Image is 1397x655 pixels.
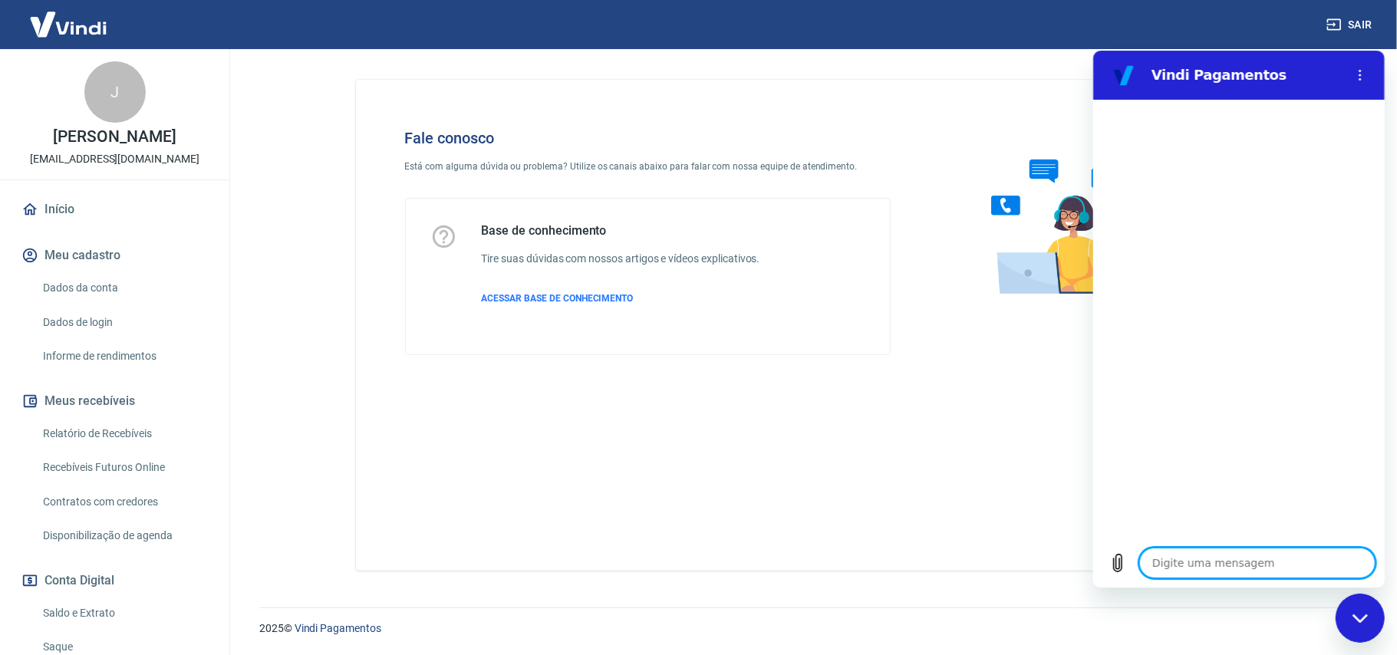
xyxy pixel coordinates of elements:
a: Informe de rendimentos [37,341,211,372]
a: Disponibilização de agenda [37,520,211,551]
a: ACESSAR BASE DE CONHECIMENTO [482,291,760,305]
p: [PERSON_NAME] [53,129,176,145]
h6: Tire suas dúvidas com nossos artigos e vídeos explicativos. [482,251,760,267]
a: Dados de login [37,307,211,338]
img: Fale conosco [960,104,1194,309]
button: Sair [1323,11,1379,39]
button: Meu cadastro [18,239,211,272]
p: Está com alguma dúvida ou problema? Utilize os canais abaixo para falar com nossa equipe de atend... [405,160,891,173]
h5: Base de conhecimento [482,223,760,239]
a: Recebíveis Futuros Online [37,452,211,483]
span: ACESSAR BASE DE CONHECIMENTO [482,293,634,304]
img: Vindi [18,1,118,48]
a: Início [18,193,211,226]
a: Relatório de Recebíveis [37,418,211,449]
iframe: Janela de mensagens [1093,51,1385,588]
h4: Fale conosco [405,129,891,147]
div: J [84,61,146,123]
a: Dados da conta [37,272,211,304]
p: [EMAIL_ADDRESS][DOMAIN_NAME] [30,151,199,167]
button: Meus recebíveis [18,384,211,418]
p: 2025 © [259,620,1360,637]
a: Vindi Pagamentos [295,622,381,634]
a: Contratos com credores [37,486,211,518]
iframe: Botão para abrir a janela de mensagens, conversa em andamento [1336,594,1385,643]
button: Conta Digital [18,564,211,597]
a: Saldo e Extrato [37,597,211,629]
